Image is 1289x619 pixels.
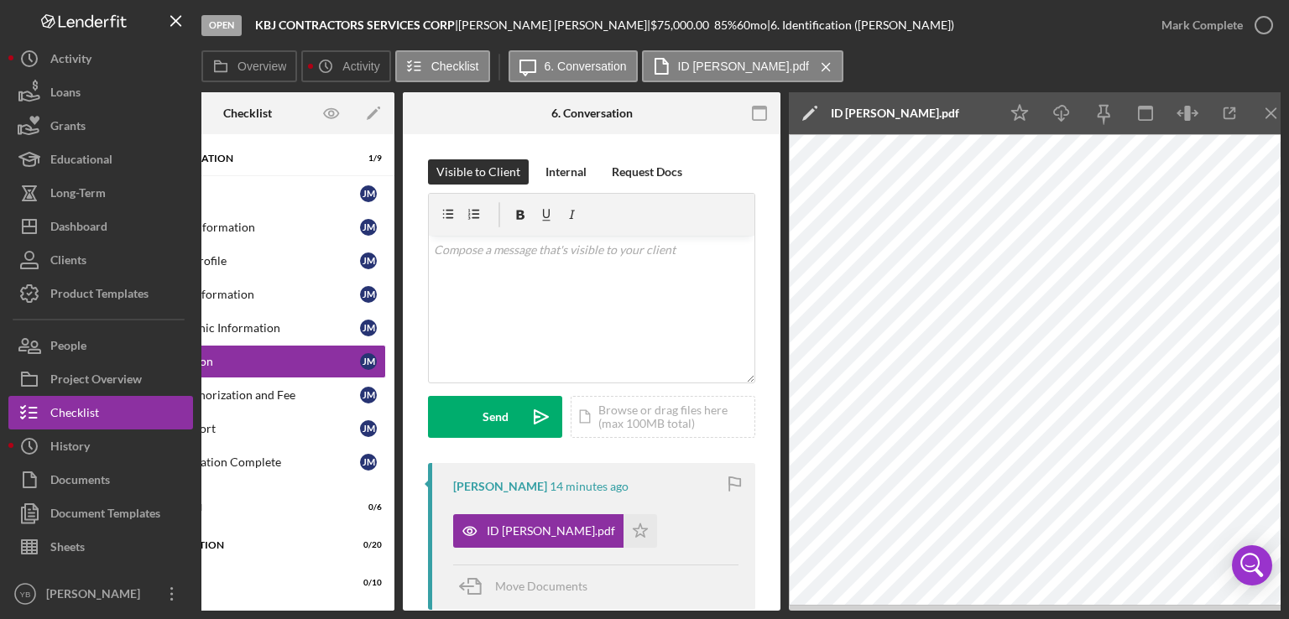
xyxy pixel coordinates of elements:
[8,329,193,362] button: People
[255,18,455,32] b: KBJ CONTRACTORS SERVICES CORP
[20,590,31,599] text: YB
[50,176,106,214] div: Long-Term
[144,422,360,435] div: Credit Report
[352,502,382,512] div: 0 / 6
[144,321,360,335] div: Demographic Information
[50,497,160,534] div: Document Templates
[8,75,193,109] button: Loans
[431,60,479,73] label: Checklist
[134,502,340,512] div: Application
[714,18,737,32] div: 85 %
[8,497,193,530] button: Document Templates
[201,50,297,82] button: Overview
[50,75,81,113] div: Loans
[223,107,272,120] div: Checklist
[50,429,90,467] div: History
[642,50,843,82] button: ID [PERSON_NAME].pdf
[109,311,386,345] a: Demographic InformationJM
[144,187,360,200] div: Welcome
[352,540,382,550] div: 0 / 20
[360,252,377,269] div: J M
[144,355,360,368] div: Identification
[144,388,360,402] div: Credit Authorization and Fee
[360,320,377,336] div: J M
[360,353,377,370] div: J M
[650,18,714,32] div: $75,000.00
[50,396,99,434] div: Checklist
[8,396,193,429] button: Checklist
[436,159,520,185] div: Visible to Client
[342,60,379,73] label: Activity
[453,514,657,548] button: ID [PERSON_NAME].pdf
[612,159,682,185] div: Request Docs
[8,109,193,143] button: Grants
[545,60,627,73] label: 6. Conversation
[50,329,86,367] div: People
[453,480,547,493] div: [PERSON_NAME]
[360,387,377,403] div: J M
[551,107,633,120] div: 6. Conversation
[8,243,193,277] button: Clients
[550,480,629,493] time: 2025-08-19 22:47
[50,463,110,501] div: Documents
[678,60,809,73] label: ID [PERSON_NAME].pdf
[360,454,377,471] div: J M
[109,345,386,378] a: IdentificationJM
[360,286,377,303] div: J M
[495,579,587,593] span: Move Documents
[109,445,386,479] a: Prequalification CompleteJM
[144,254,360,268] div: Business Profile
[360,420,377,437] div: J M
[50,210,107,247] div: Dashboard
[428,396,562,438] button: Send
[509,50,638,82] button: 6. Conversation
[42,577,151,615] div: [PERSON_NAME]
[8,277,193,310] a: Product Templates
[483,396,509,438] div: Send
[144,288,360,301] div: Business Information
[144,221,360,234] div: Personal Information
[360,185,377,202] div: J M
[8,362,193,396] button: Project Overview
[134,540,340,550] div: Documentation
[50,530,85,568] div: Sheets
[8,210,193,243] button: Dashboard
[545,159,587,185] div: Internal
[360,219,377,236] div: J M
[8,176,193,210] a: Long-Term
[109,412,386,445] a: Credit ReportJM
[8,530,193,564] button: Sheets
[352,153,382,164] div: 1 / 9
[8,143,193,176] button: Educational
[8,42,193,75] button: Activity
[767,18,954,32] div: | 6. Identification ([PERSON_NAME])
[109,211,386,244] a: Personal InformationJM
[1161,8,1243,42] div: Mark Complete
[352,578,382,588] div: 0 / 10
[1232,545,1272,585] div: Open Intercom Messenger
[8,429,193,463] button: History
[8,463,193,497] button: Documents
[50,42,91,80] div: Activity
[134,578,340,588] div: Decision
[737,18,767,32] div: 60 mo
[458,18,650,32] div: [PERSON_NAME] [PERSON_NAME] |
[50,362,142,400] div: Project Overview
[395,50,490,82] button: Checklist
[50,277,149,315] div: Product Templates
[453,565,604,607] button: Move Documents
[109,378,386,412] a: Credit Authorization and FeeJM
